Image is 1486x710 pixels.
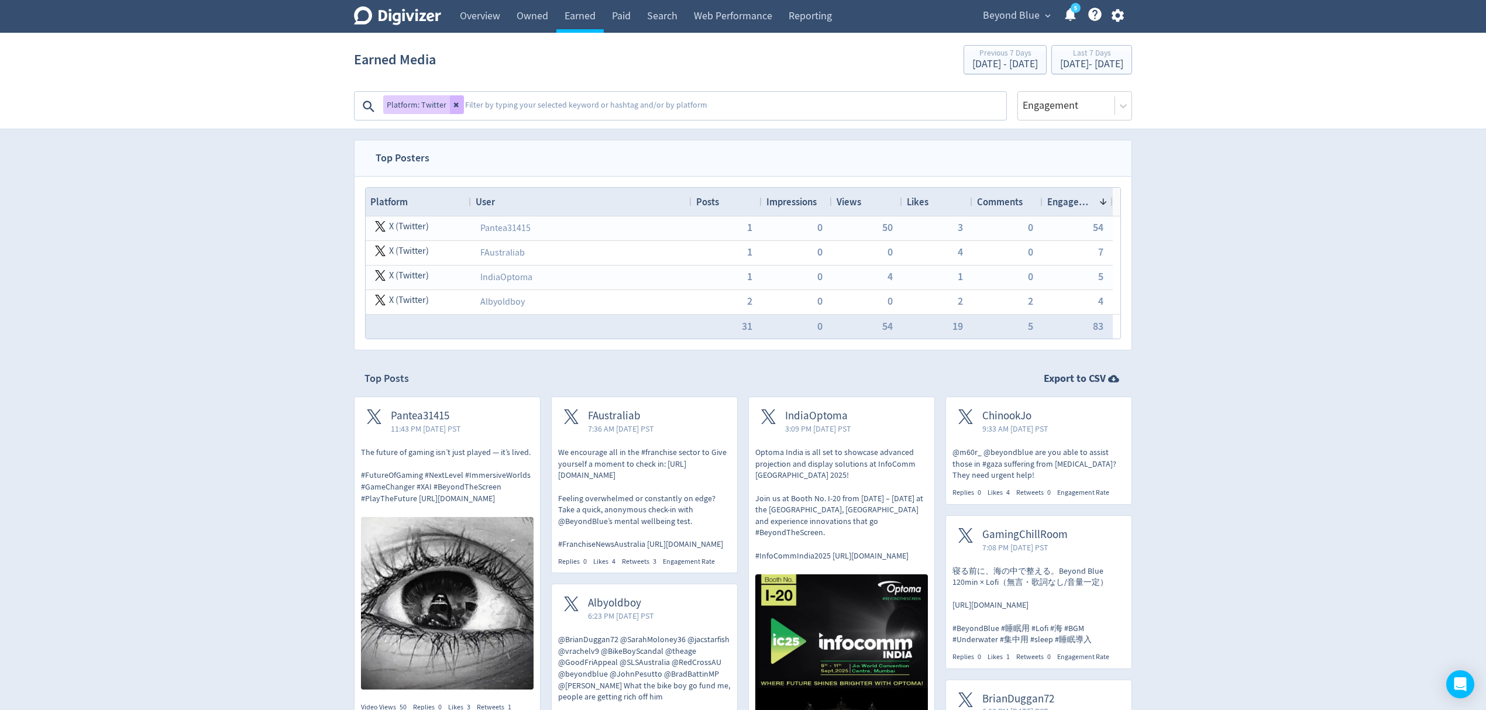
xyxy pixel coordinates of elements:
span: User [476,195,495,208]
span: 1 [1006,652,1010,661]
button: 0 [817,321,823,332]
a: 5 [1071,3,1081,13]
button: 0 [817,296,823,306]
div: Engagement Rate [1057,488,1109,498]
h1: Earned Media [354,41,436,78]
svg: twitter [375,246,386,256]
button: 0 [817,247,823,257]
button: 50 [882,222,893,233]
div: Replies [558,557,593,567]
span: 1 [958,271,963,282]
button: 5 [1098,271,1103,282]
span: Albyoldboy [588,597,654,610]
button: Beyond Blue [979,6,1054,25]
span: X (Twitter) [389,289,429,312]
svg: twitter [375,295,386,305]
p: The future of gaming isn’t just played — it’s lived. #FutureOfGaming #NextLevel #ImmersiveWorlds ... [361,447,534,504]
span: 7:08 PM [DATE] PST [982,542,1068,553]
div: Retweets [1016,652,1057,662]
button: 3 [958,222,963,233]
button: 1 [747,271,752,282]
p: We encourage all in the #franchise sector to Give yourself a moment to check in: [URL][DOMAIN_NAM... [558,447,731,550]
div: Likes [988,652,1016,662]
span: X (Twitter) [389,240,429,263]
span: 7:36 AM [DATE] PST [588,423,654,435]
span: Platform: Twitter [387,101,446,109]
button: 0 [817,271,823,282]
svg: twitter [375,270,386,281]
span: expand_more [1043,11,1053,21]
span: Posts [696,195,719,208]
button: 0 [888,247,893,257]
span: 4 [958,247,963,257]
span: 0 [978,652,981,661]
span: BrianDuggan72 [982,692,1054,706]
button: 0 [888,296,893,306]
a: Pantea3141511:43 PM [DATE] PSTThe future of gaming isn’t just played — it’s lived. #FutureOfGamin... [355,397,540,693]
button: 54 [882,321,893,332]
a: FAustraliab [480,247,525,259]
span: Views [837,195,861,208]
button: 54 [1093,222,1103,233]
span: 3 [653,557,656,566]
span: 9:33 AM [DATE] PST [982,423,1048,435]
button: Previous 7 Days[DATE] - [DATE] [964,45,1047,74]
span: GamingChillRoom [982,528,1068,542]
span: 4 [1006,488,1010,497]
div: Previous 7 Days [972,49,1038,59]
span: 2 [958,296,963,306]
p: @m60r_ @beyondblue are you able to assist those in #gaza suffering from [MEDICAL_DATA]? They need... [952,447,1125,481]
button: 5 [1028,321,1033,332]
p: @BrianDuggan72 @SarahMoloney36 @jacstarfish @vrachelv9 @BikeBoyScandal @theage @GoodFriAppeal @SL... [558,634,731,703]
span: Comments [977,195,1023,208]
span: 0 [817,222,823,233]
button: 1 [747,222,752,233]
text: 5 [1074,4,1077,12]
button: 0 [1028,222,1033,233]
button: 7 [1098,247,1103,257]
span: Beyond Blue [983,6,1040,25]
a: GamingChillRoom7:08 PM [DATE] PST寝る前に、海の中で整える。Beyond Blue 120min × Lofi（無言・歌詞なし/音量一定） [URL][DOMAI... [946,516,1131,646]
span: Likes [907,195,928,208]
span: 4 [1098,296,1103,306]
span: 0 [583,557,587,566]
div: [DATE] - [DATE] [972,59,1038,70]
span: IndiaOptoma [785,409,851,423]
button: 2 [1028,296,1033,306]
button: 2 [747,296,752,306]
span: 0 [1028,271,1033,282]
span: Impressions [766,195,817,208]
h2: Top Posts [364,371,409,386]
span: 19 [952,321,963,332]
span: 0 [1047,488,1051,497]
span: ChinookJo [982,409,1048,423]
span: 1 [747,247,752,257]
span: X (Twitter) [389,215,429,238]
span: 0 [1047,652,1051,661]
button: 4 [888,271,893,282]
span: 4 [612,557,615,566]
svg: twitter [375,221,386,232]
strong: Export to CSV [1044,371,1106,386]
button: 83 [1093,321,1103,332]
div: Engagement Rate [663,557,715,567]
div: Replies [952,488,988,498]
a: FAustraliab7:36 AM [DATE] PSTWe encourage all in the #franchise sector to Give yourself a moment ... [552,397,737,550]
span: 0 [1028,247,1033,257]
